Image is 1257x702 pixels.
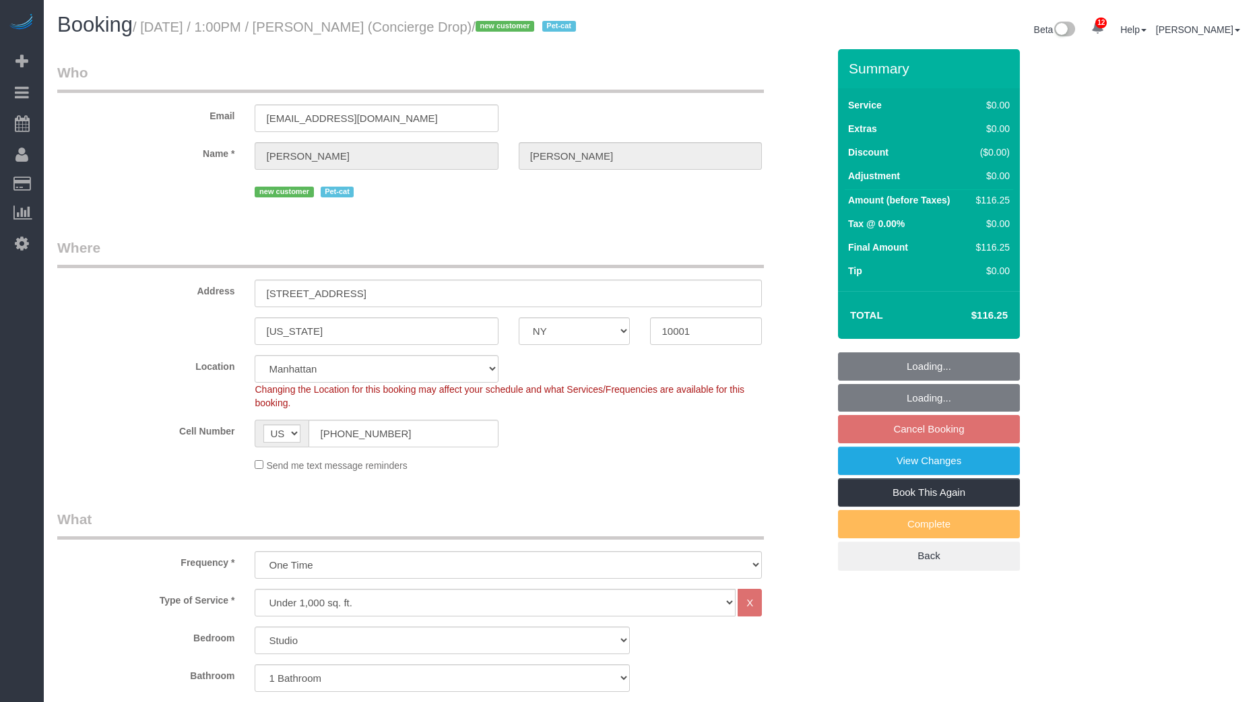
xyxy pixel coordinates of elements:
input: Zip Code [650,317,762,345]
span: new customer [255,187,313,197]
label: Cell Number [47,420,245,438]
span: Changing the Location for this booking may affect your schedule and what Services/Frequencies are... [255,384,744,408]
div: $0.00 [971,169,1010,183]
label: Email [47,104,245,123]
label: Tip [848,264,862,278]
input: City [255,317,498,345]
label: Frequency * [47,551,245,569]
input: Last Name [519,142,762,170]
label: Name * [47,142,245,160]
span: Pet-cat [321,187,354,197]
label: Adjustment [848,169,900,183]
label: Amount (before Taxes) [848,193,950,207]
img: New interface [1053,22,1075,39]
span: 12 [1095,18,1107,28]
a: Beta [1034,24,1076,35]
div: $0.00 [971,122,1010,135]
span: Pet-cat [542,21,576,32]
span: new customer [476,21,534,32]
label: Type of Service * [47,589,245,607]
input: Cell Number [309,420,498,447]
input: First Name [255,142,498,170]
div: ($0.00) [971,146,1010,159]
strong: Total [850,309,883,321]
label: Bedroom [47,627,245,645]
label: Discount [848,146,889,159]
h3: Summary [849,61,1013,76]
div: $0.00 [971,264,1010,278]
small: / [DATE] / 1:00PM / [PERSON_NAME] (Concierge Drop) [133,20,580,34]
a: Book This Again [838,478,1020,507]
label: Final Amount [848,241,908,254]
label: Bathroom [47,664,245,682]
label: Tax @ 0.00% [848,217,905,230]
div: $116.25 [971,193,1010,207]
input: Email [255,104,498,132]
label: Location [47,355,245,373]
span: Send me text message reminders [266,460,407,471]
legend: What [57,509,764,540]
a: 12 [1085,13,1111,43]
legend: Who [57,63,764,93]
label: Address [47,280,245,298]
span: / [472,20,579,34]
a: Back [838,542,1020,570]
div: $0.00 [971,217,1010,230]
legend: Where [57,238,764,268]
span: Booking [57,13,133,36]
img: Automaid Logo [8,13,35,32]
a: [PERSON_NAME] [1156,24,1240,35]
div: $116.25 [971,241,1010,254]
h4: $116.25 [931,310,1008,321]
div: $0.00 [971,98,1010,112]
a: Help [1120,24,1147,35]
label: Extras [848,122,877,135]
a: View Changes [838,447,1020,475]
label: Service [848,98,882,112]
